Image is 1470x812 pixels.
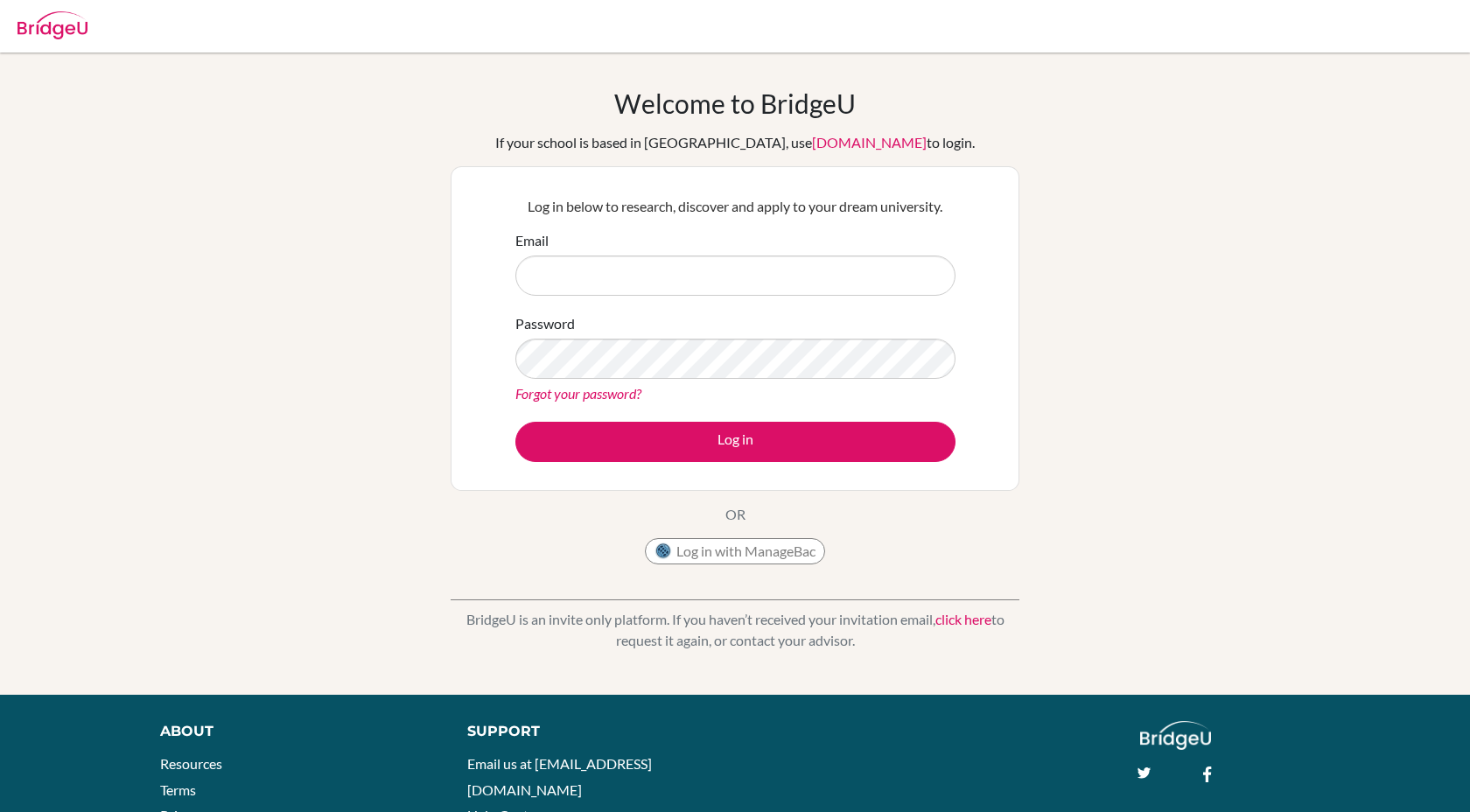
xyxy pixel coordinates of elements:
[645,538,825,564] button: Log in with ManageBac
[614,87,856,119] h1: Welcome to BridgeU
[725,504,745,525] p: OR
[467,755,652,798] a: Email us at [EMAIL_ADDRESS][DOMAIN_NAME]
[515,230,549,251] label: Email
[495,132,975,153] div: If your school is based in [GEOGRAPHIC_DATA], use to login.
[515,313,575,334] label: Password
[935,611,991,627] a: click here
[1140,721,1211,750] img: logo_white@2x-f4f0deed5e89b7ecb1c2cc34c3e3d731f90f0f143d5ea2071677605dd97b5244.png
[812,134,927,150] a: [DOMAIN_NAME]
[160,755,222,772] a: Resources
[515,385,641,402] a: Forgot your password?
[160,781,196,798] a: Terms
[515,196,955,217] p: Log in below to research, discover and apply to your dream university.
[160,721,428,742] div: About
[17,11,87,39] img: Bridge-U
[515,422,955,462] button: Log in
[467,721,716,742] div: Support
[451,609,1019,651] p: BridgeU is an invite only platform. If you haven’t received your invitation email, to request it ...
